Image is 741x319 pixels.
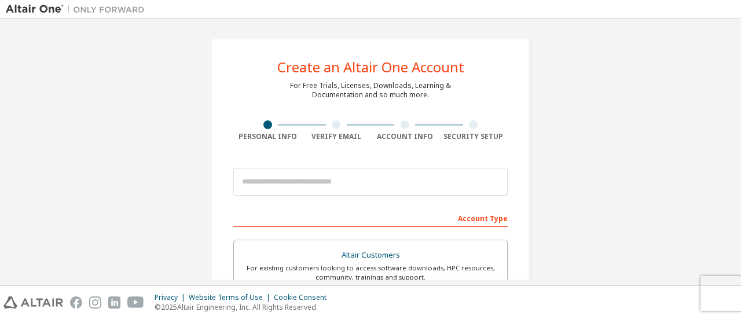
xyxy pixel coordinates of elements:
div: Security Setup [439,132,508,141]
img: facebook.svg [70,296,82,309]
div: Altair Customers [241,247,500,263]
div: Verify Email [302,132,371,141]
div: Create an Altair One Account [277,60,464,74]
img: Altair One [6,3,151,15]
div: Account Info [370,132,439,141]
div: Personal Info [233,132,302,141]
div: Website Terms of Use [189,293,274,302]
div: For existing customers looking to access software downloads, HPC resources, community, trainings ... [241,263,500,282]
img: instagram.svg [89,296,101,309]
img: linkedin.svg [108,296,120,309]
div: For Free Trials, Licenses, Downloads, Learning & Documentation and so much more. [290,81,451,100]
div: Account Type [233,208,508,227]
div: Privacy [155,293,189,302]
p: © 2025 Altair Engineering, Inc. All Rights Reserved. [155,302,333,312]
img: altair_logo.svg [3,296,63,309]
img: youtube.svg [127,296,144,309]
div: Cookie Consent [274,293,333,302]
